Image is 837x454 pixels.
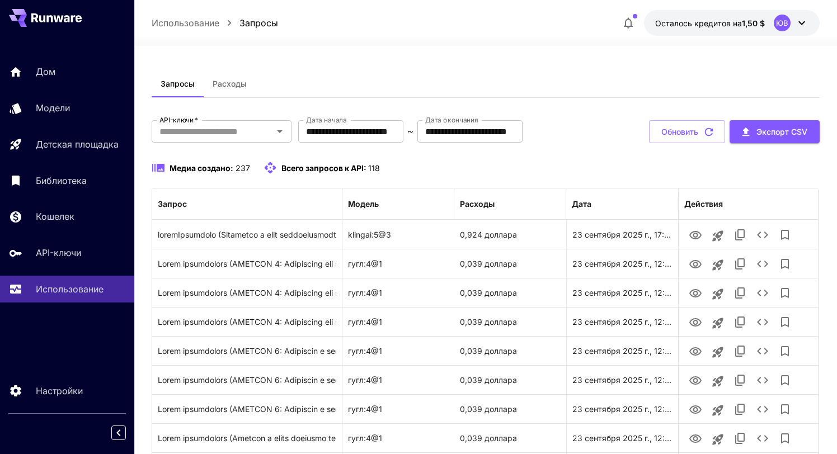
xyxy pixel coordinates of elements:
font: Кошелек [36,211,74,222]
font: 0,039 доллара [460,375,517,385]
font: ~ [407,126,413,136]
font: 23 сентября 2025 г., 12:54 [572,404,674,414]
font: Запросы [239,17,278,29]
div: Свернуть боковую панель [120,423,134,443]
div: гугл:4@1 [342,423,454,452]
a: Использование [152,16,219,30]
font: гугл:4@1 [348,346,382,356]
div: гугл:4@1 [342,307,454,336]
div: klingai:5@3 [342,220,454,249]
font: 0,039 доллара [460,317,517,327]
font: Расходы [213,79,247,88]
div: Нажмите, чтобы скопировать подсказку [158,220,336,249]
div: 0,039 доллара [454,307,566,336]
div: Нажмите, чтобы скопировать подсказку [158,308,336,336]
font: Детская площадка [36,139,119,150]
font: 0,924 доллара [460,230,517,239]
font: 0,039 доллара [460,433,517,443]
div: гугл:4@1 [342,394,454,423]
nav: хлебные крошки [152,16,278,30]
font: Дата окончания [425,116,478,124]
div: гугл:4@1 [342,249,454,278]
font: гугл:4@1 [348,375,382,385]
iframe: Виджет чата [586,18,837,454]
div: 0,039 доллара [454,365,566,394]
font: гугл:4@1 [348,404,382,414]
div: 23 сентября 2025 г., 12:56 [566,307,678,336]
div: гугл:4@1 [342,336,454,365]
div: 23 сентября 2025 г., 12:56 [566,249,678,278]
font: 0,039 доллара [460,346,517,356]
div: 0,039 доллара [454,336,566,365]
font: Модели [36,102,70,114]
div: 23 сентября 2025 г., 12:54 [566,365,678,394]
font: 23 сентября 2025 г., 12:56 [572,317,674,327]
button: Открыть [272,124,288,139]
font: API-ключи [159,116,194,124]
font: 237 [236,163,250,173]
font: 23 сентября 2025 г., 12:56 [572,259,674,268]
font: 0,039 доллара [460,259,517,268]
font: 0,039 доллара [460,404,517,414]
div: 23 сентября 2025 г., 17:55 [566,220,678,249]
font: гугл:4@1 [348,433,382,443]
div: 23 сентября 2025 г., 12:56 [566,278,678,307]
a: Запросы [239,16,278,30]
font: Библиотека [36,175,87,186]
div: Нажмите, чтобы скопировать подсказку [158,249,336,278]
font: Расходы [460,199,495,209]
div: 0,924 доллара [454,220,566,249]
div: 23 сентября 2025 г., 12:53 [566,423,678,452]
div: Нажмите, чтобы скопировать подсказку [158,424,336,452]
div: гугл:4@1 [342,365,454,394]
font: Использование [36,283,104,295]
font: 23 сентября 2025 г., 17:55 [572,230,673,239]
div: Нажмите, чтобы скопировать подсказку [158,278,336,307]
font: klingai:5@3 [348,230,391,239]
font: 118 [368,163,380,173]
font: 0,039 доллара [460,288,517,297]
div: 0,039 доллара [454,249,566,278]
font: гугл:4@1 [348,288,382,297]
div: 23 сентября 2025 г., 12:54 [566,336,678,365]
font: Дата [572,199,591,209]
div: 1,50362 доллара [655,17,765,29]
div: Нажмите, чтобы скопировать подсказку [158,337,336,365]
font: Использование [152,17,219,29]
font: гугл:4@1 [348,317,382,327]
font: Настройки [36,385,83,396]
font: Медиа создано: [170,163,233,173]
font: 23 сентября 2025 г., 12:56 [572,288,674,297]
button: Свернуть боковую панель [111,425,126,440]
font: 23 сентября 2025 г., 12:54 [572,346,674,356]
div: 0,039 доллара [454,423,566,452]
button: 1,50362 доллараЮВ [644,10,820,36]
div: Нажмите, чтобы скопировать подсказку [158,395,336,423]
div: 0,039 доллара [454,278,566,307]
font: Модель [348,199,379,209]
font: API-ключи [36,247,81,258]
font: Дата начала [306,116,347,124]
div: Нажмите, чтобы скопировать подсказку [158,366,336,394]
font: 23 сентября 2025 г., 12:53 [572,433,674,443]
div: гугл:4@1 [342,278,454,307]
font: 23 сентября 2025 г., 12:54 [572,375,674,385]
font: Дом [36,66,55,77]
font: Запрос [158,199,187,209]
font: Всего запросов к API: [281,163,366,173]
font: Запросы [161,79,195,88]
div: 0,039 доллара [454,394,566,423]
div: 23 сентября 2025 г., 12:54 [566,394,678,423]
font: гугл:4@1 [348,259,382,268]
